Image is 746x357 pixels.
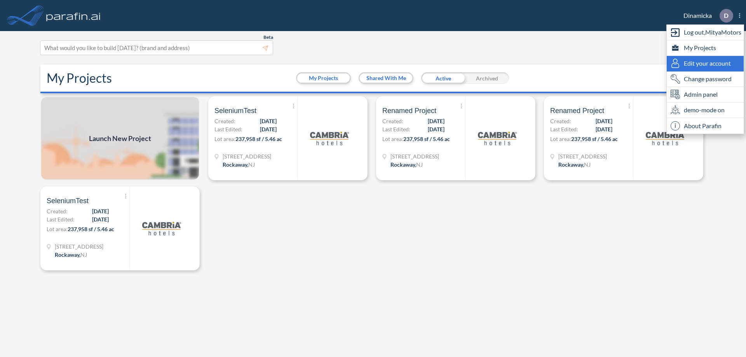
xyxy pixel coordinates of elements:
[223,161,248,168] span: Rockaway ,
[667,87,744,103] div: Admin panel
[390,161,416,168] span: Rockaway ,
[667,118,744,134] div: About Parafin
[684,90,718,99] span: Admin panel
[596,117,612,125] span: [DATE]
[667,103,744,118] div: demo-mode on
[47,226,68,232] span: Lot area:
[550,125,578,133] span: Last Edited:
[92,207,109,215] span: [DATE]
[248,161,255,168] span: NJ
[40,96,200,180] a: Launch New Project
[47,207,68,215] span: Created:
[684,28,741,37] span: Log out, MityaMotors
[223,160,255,169] div: Rockaway, NJ
[382,117,403,125] span: Created:
[214,117,235,125] span: Created:
[297,73,350,83] button: My Projects
[671,121,680,131] span: i
[55,251,87,259] div: Rockaway, NJ
[428,125,444,133] span: [DATE]
[382,106,436,115] span: Renamed Project
[421,72,465,84] div: Active
[390,160,423,169] div: Rockaway, NJ
[684,59,731,68] span: Edit your account
[80,251,87,258] span: NJ
[684,121,722,131] span: About Parafin
[47,196,89,205] span: SeleniumTest
[214,106,256,115] span: SeleniumTest
[596,125,612,133] span: [DATE]
[558,160,591,169] div: Rockaway, NJ
[260,125,277,133] span: [DATE]
[667,25,744,40] div: Log out
[92,215,109,223] span: [DATE]
[724,12,729,19] p: D
[646,119,685,158] img: logo
[478,119,517,158] img: logo
[55,251,80,258] span: Rockaway ,
[260,117,277,125] span: [DATE]
[667,40,744,56] div: My Projects
[416,161,423,168] span: NJ
[684,74,732,84] span: Change password
[235,136,282,142] span: 237,958 sf / 5.46 ac
[684,105,725,115] span: demo-mode on
[584,161,591,168] span: NJ
[428,117,444,125] span: [DATE]
[223,152,271,160] span: 321 Mt Hope Ave
[667,71,744,87] div: Change password
[558,152,607,160] span: 321 Mt Hope Ave
[45,8,102,23] img: logo
[47,215,75,223] span: Last Edited:
[89,133,151,144] span: Launch New Project
[465,72,509,84] div: Archived
[672,9,740,23] div: Dinamicka
[382,136,403,142] span: Lot area:
[382,125,410,133] span: Last Edited:
[214,136,235,142] span: Lot area:
[571,136,618,142] span: 237,958 sf / 5.46 ac
[550,106,604,115] span: Renamed Project
[558,161,584,168] span: Rockaway ,
[550,136,571,142] span: Lot area:
[550,117,571,125] span: Created:
[390,152,439,160] span: 321 Mt Hope Ave
[40,96,200,180] img: add
[667,56,744,71] div: Edit user
[142,209,181,248] img: logo
[214,125,242,133] span: Last Edited:
[360,73,412,83] button: Shared With Me
[263,34,273,40] span: Beta
[684,43,716,52] span: My Projects
[55,242,103,251] span: 321 Mt Hope Ave
[47,71,112,85] h2: My Projects
[68,226,114,232] span: 237,958 sf / 5.46 ac
[403,136,450,142] span: 237,958 sf / 5.46 ac
[310,119,349,158] img: logo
